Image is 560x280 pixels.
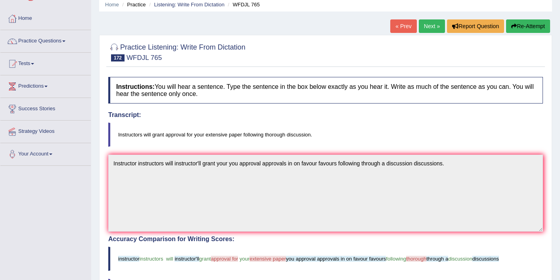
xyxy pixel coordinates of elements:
[116,83,155,90] b: Instructions:
[0,53,91,73] a: Tests
[105,2,119,8] a: Home
[472,256,499,262] span: discussions
[390,19,416,33] a: « Prev
[0,98,91,118] a: Success Stories
[108,236,543,243] h4: Accuracy Comparison for Writing Scores:
[139,256,163,262] span: instructors
[426,256,448,262] span: through a
[211,256,238,262] span: approval for
[166,256,173,262] span: will
[108,111,543,119] h4: Transcript:
[108,42,245,61] h2: Practice Listening: Write From Dictation
[0,121,91,140] a: Strategy Videos
[108,123,543,147] blockquote: Instructors will grant approval for your extensive paper following thorough discussion.
[120,1,146,8] li: Practice
[175,256,199,262] span: instructor'll
[0,30,91,50] a: Practice Questions
[240,256,249,262] span: your
[0,8,91,27] a: Home
[127,54,162,61] small: WFDJL 765
[108,77,543,104] h4: You will hear a sentence. Type the sentence in the box below exactly as you hear it. Write as muc...
[447,19,504,33] button: Report Question
[226,1,260,8] li: WFDJL 765
[286,256,386,262] span: you approval approvals in on favour favours
[406,256,426,262] span: thorough
[199,256,211,262] span: grant
[0,75,91,95] a: Predictions
[386,256,406,262] span: following
[506,19,550,33] button: Re-Attempt
[118,256,139,262] span: instructor
[111,54,125,61] span: 172
[0,143,91,163] a: Your Account
[154,2,224,8] a: Listening: Write From Dictation
[249,256,286,262] span: extensive paper
[419,19,445,33] a: Next »
[448,256,472,262] span: discussion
